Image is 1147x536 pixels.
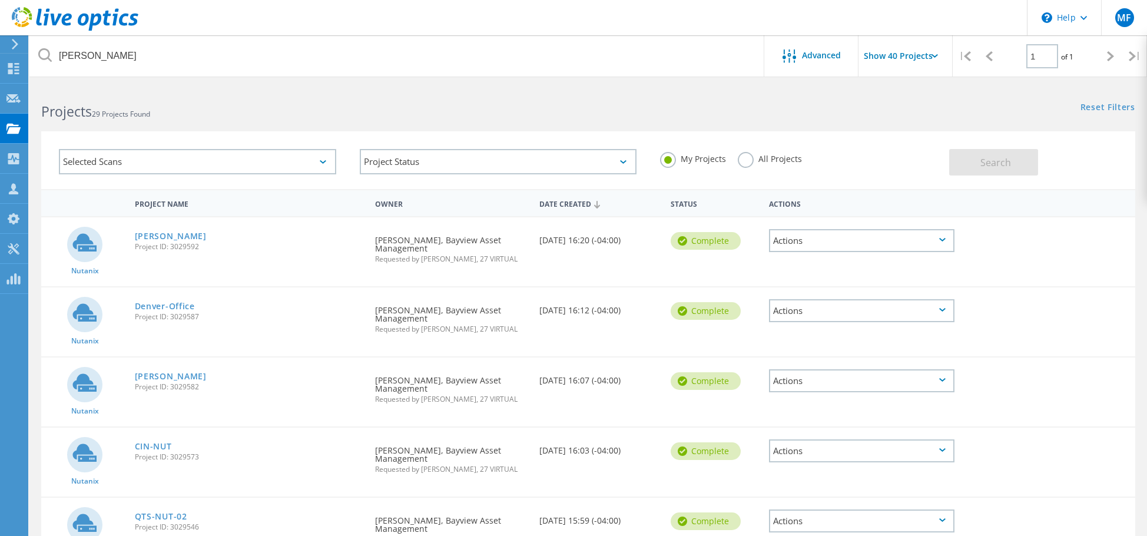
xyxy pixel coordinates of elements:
[369,192,533,214] div: Owner
[375,326,528,333] span: Requested by [PERSON_NAME], 27 VIRTUAL
[980,156,1011,169] span: Search
[135,232,207,240] a: [PERSON_NAME]
[671,512,741,530] div: Complete
[671,232,741,250] div: Complete
[135,372,207,381] a: [PERSON_NAME]
[29,35,765,77] input: Search projects by name, owner, ID, company, etc
[135,383,364,391] span: Project ID: 3029582
[949,149,1038,176] button: Search
[71,478,99,485] span: Nutanix
[1042,12,1052,23] svg: \n
[135,524,364,531] span: Project ID: 3029546
[769,299,954,322] div: Actions
[769,439,954,462] div: Actions
[369,217,533,274] div: [PERSON_NAME], Bayview Asset Management
[671,372,741,390] div: Complete
[533,358,665,396] div: [DATE] 16:07 (-04:00)
[135,454,364,461] span: Project ID: 3029573
[533,217,665,256] div: [DATE] 16:20 (-04:00)
[71,267,99,274] span: Nutanix
[769,369,954,392] div: Actions
[769,229,954,252] div: Actions
[671,302,741,320] div: Complete
[71,338,99,345] span: Nutanix
[375,396,528,403] span: Requested by [PERSON_NAME], 27 VIRTUAL
[369,428,533,485] div: [PERSON_NAME], Bayview Asset Management
[1061,52,1073,62] span: of 1
[135,243,364,250] span: Project ID: 3029592
[665,192,763,214] div: Status
[1080,103,1135,113] a: Reset Filters
[129,192,370,214] div: Project Name
[660,152,726,163] label: My Projects
[763,192,960,214] div: Actions
[1123,35,1147,77] div: |
[135,442,172,451] a: CIN-NUT
[59,149,336,174] div: Selected Scans
[41,102,92,121] b: Projects
[375,466,528,473] span: Requested by [PERSON_NAME], 27 VIRTUAL
[135,302,195,310] a: Denver-Office
[360,149,637,174] div: Project Status
[135,313,364,320] span: Project ID: 3029587
[71,408,99,415] span: Nutanix
[375,256,528,263] span: Requested by [PERSON_NAME], 27 VIRTUAL
[533,428,665,466] div: [DATE] 16:03 (-04:00)
[671,442,741,460] div: Complete
[533,287,665,326] div: [DATE] 16:12 (-04:00)
[533,192,665,214] div: Date Created
[92,109,150,119] span: 29 Projects Found
[953,35,977,77] div: |
[802,51,841,59] span: Advanced
[369,358,533,415] div: [PERSON_NAME], Bayview Asset Management
[12,25,138,33] a: Live Optics Dashboard
[369,287,533,345] div: [PERSON_NAME], Bayview Asset Management
[1117,13,1131,22] span: MF
[769,509,954,532] div: Actions
[135,512,187,521] a: QTS-NUT-02
[738,152,802,163] label: All Projects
